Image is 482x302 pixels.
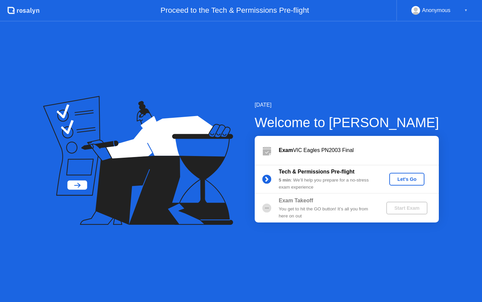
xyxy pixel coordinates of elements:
b: Exam Takeoff [279,198,313,203]
div: ▼ [464,6,468,15]
button: Let's Go [389,173,424,186]
div: [DATE] [255,101,439,109]
b: Exam [279,147,293,153]
b: Tech & Permissions Pre-flight [279,169,354,174]
button: Start Exam [386,202,427,214]
div: Welcome to [PERSON_NAME] [255,112,439,133]
div: VIC Eagles PN2003 Final [279,146,439,154]
div: : We’ll help you prepare for a no-stress exam experience [279,177,375,191]
div: Let's Go [392,177,422,182]
b: 5 min [279,178,291,183]
div: Start Exam [389,205,425,211]
div: You get to hit the GO button! It’s all you from here on out [279,206,375,219]
div: Anonymous [422,6,451,15]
